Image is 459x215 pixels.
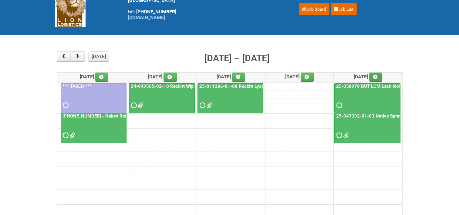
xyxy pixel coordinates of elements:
[130,84,234,89] a: 24-049565-02-10 Reckitt Wipes HUT Stages 1-3
[138,103,142,107] span: 24-049565-02-10 - MDN 2.xlsx 24-049565-02-10 - JNF.DOC 24-049565-02-10 - MDN.xlsx
[198,84,301,89] a: 25-011286-01-08 Reckitt Lysol Laundry Scented
[232,73,245,82] a: Add an event
[343,133,347,138] span: 25-047392-01-03 - MDN.xlsx 25-047392-01-03 JNF.DOC
[369,73,383,82] a: Add an event
[334,113,400,143] a: 25-047392-01-03 Native Spray Rapid Response
[61,113,149,119] a: [PHONE_NUMBER] - Naked Reformulation
[63,133,67,138] span: Requested
[204,51,269,65] h2: [DATE] – [DATE]
[128,15,165,20] a: [DOMAIN_NAME]
[331,3,357,15] a: Job List
[95,73,109,82] a: Add an event
[334,83,400,113] a: 25-058978 BUT LCM Lash Idole US / Retest
[206,103,211,107] span: 25-011286-01 - MDN (2).xlsx 25-011286-01-08 - JNF.DOC 25-011286-01 - MDN.xlsx
[335,113,437,119] a: 25-047392-01-03 Native Spray Rapid Response
[61,113,127,143] a: [PHONE_NUMBER] - Naked Reformulation
[217,74,245,80] span: [DATE]
[336,103,341,107] span: Requested
[285,74,314,80] span: [DATE]
[299,3,329,15] a: Job Board
[88,51,109,62] button: [DATE]
[80,74,109,80] span: [DATE]
[148,74,177,80] span: [DATE]
[69,133,74,138] span: MDN - 25-055556-01 (2).xlsx MDN - 25-055556-01.xlsx JNF - 25-055556-01.doc
[200,103,204,107] span: Requested
[197,83,263,113] a: 25-011286-01-08 Reckitt Lysol Laundry Scented
[131,103,135,107] span: Requested
[301,73,314,82] a: Add an event
[336,133,341,138] span: Requested
[164,73,177,82] a: Add an event
[354,74,383,80] span: [DATE]
[129,83,195,113] a: 24-049565-02-10 Reckitt Wipes HUT Stages 1-3
[335,84,428,89] a: 25-058978 BUT LCM Lash Idole US / Retest
[63,103,67,107] span: Requested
